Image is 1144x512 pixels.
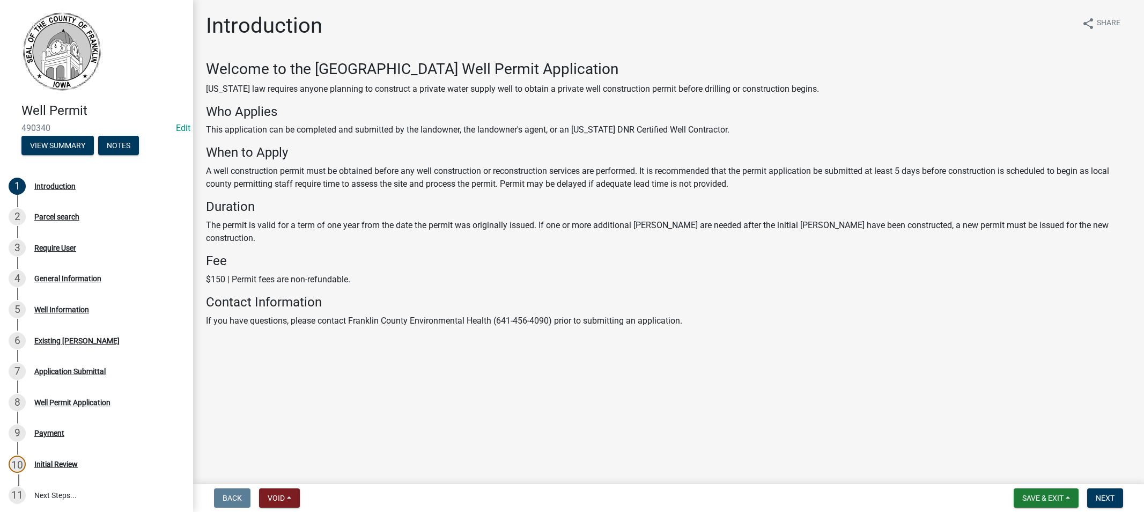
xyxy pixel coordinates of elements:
[1022,494,1064,502] span: Save & Exit
[34,306,89,313] div: Well Information
[1087,488,1123,508] button: Next
[34,429,64,437] div: Payment
[34,275,101,282] div: General Information
[206,83,1131,96] p: [US_STATE] law requires anyone planning to construct a private water supply well to obtain a priv...
[34,368,106,375] div: Application Submittal
[206,253,1131,269] h4: Fee
[1096,494,1115,502] span: Next
[9,270,26,287] div: 4
[21,142,94,150] wm-modal-confirm: Summary
[206,13,322,39] h1: Introduction
[1014,488,1079,508] button: Save & Exit
[1082,17,1095,30] i: share
[34,399,110,406] div: Well Permit Application
[206,314,1131,327] p: If you have questions, please contact Franklin County Environmental Health (641-456-4090) prior t...
[214,488,250,508] button: Back
[9,239,26,257] div: 3
[223,494,242,502] span: Back
[9,332,26,349] div: 6
[206,145,1131,160] h4: When to Apply
[1097,17,1120,30] span: Share
[9,425,26,442] div: 9
[206,165,1131,191] p: A well construction permit must be obtained before any well construction or reconstruction servic...
[176,123,190,133] wm-modal-confirm: Edit Application Number
[9,208,26,225] div: 2
[9,363,26,380] div: 7
[34,182,76,190] div: Introduction
[34,213,79,221] div: Parcel search
[9,487,26,504] div: 11
[98,142,139,150] wm-modal-confirm: Notes
[21,123,172,133] span: 490340
[98,136,139,155] button: Notes
[268,494,285,502] span: Void
[206,104,1131,120] h4: Who Applies
[21,11,102,92] img: Franklin County, Iowa
[206,273,1131,286] p: $150 | Permit fees are non-refundable.
[21,136,94,155] button: View Summary
[206,199,1131,215] h4: Duration
[34,244,76,252] div: Require User
[34,460,78,468] div: Initial Review
[206,295,1131,310] h4: Contact Information
[9,456,26,473] div: 10
[9,178,26,195] div: 1
[206,60,1131,78] h3: Welcome to the [GEOGRAPHIC_DATA] Well Permit Application
[21,103,184,119] h4: Well Permit
[259,488,300,508] button: Void
[34,337,120,345] div: Existing [PERSON_NAME]
[9,394,26,411] div: 8
[206,123,1131,136] p: This application can be completed and submitted by the landowner, the landowner's agent, or an [U...
[1073,13,1129,34] button: shareShare
[9,301,26,318] div: 5
[176,123,190,133] a: Edit
[206,219,1131,245] p: The permit is valid for a term of one year from the date the permit was originally issued. If one...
